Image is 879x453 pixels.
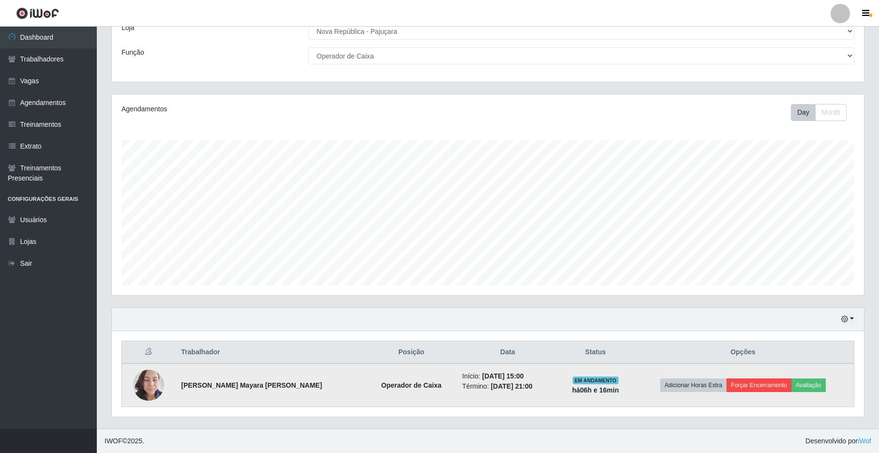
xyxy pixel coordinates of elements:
span: © 2025 . [105,436,144,446]
time: [DATE] 15:00 [482,372,524,380]
button: Day [791,104,816,121]
th: Trabalhador [175,341,366,364]
div: Agendamentos [121,104,418,114]
strong: Operador de Caixa [381,381,442,389]
img: CoreUI Logo [16,7,59,19]
button: Avaliação [791,378,826,392]
strong: [PERSON_NAME] Mayara [PERSON_NAME] [181,381,322,389]
button: Forçar Encerramento [727,378,791,392]
img: 1747323113917.jpeg [133,364,164,406]
th: Data [456,341,559,364]
th: Status [559,341,632,364]
strong: há 06 h e 16 min [572,386,619,394]
time: [DATE] 21:00 [491,382,532,390]
label: Função [121,47,144,58]
div: First group [791,104,847,121]
th: Posição [366,341,456,364]
div: Toolbar with button groups [791,104,854,121]
li: Término: [462,381,553,392]
span: IWOF [105,437,122,445]
button: Month [815,104,847,121]
th: Opções [632,341,854,364]
span: Desenvolvido por [805,436,871,446]
a: iWof [858,437,871,445]
label: Loja [121,23,134,33]
li: Início: [462,371,553,381]
span: EM ANDAMENTO [573,377,619,384]
button: Adicionar Horas Extra [660,378,727,392]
